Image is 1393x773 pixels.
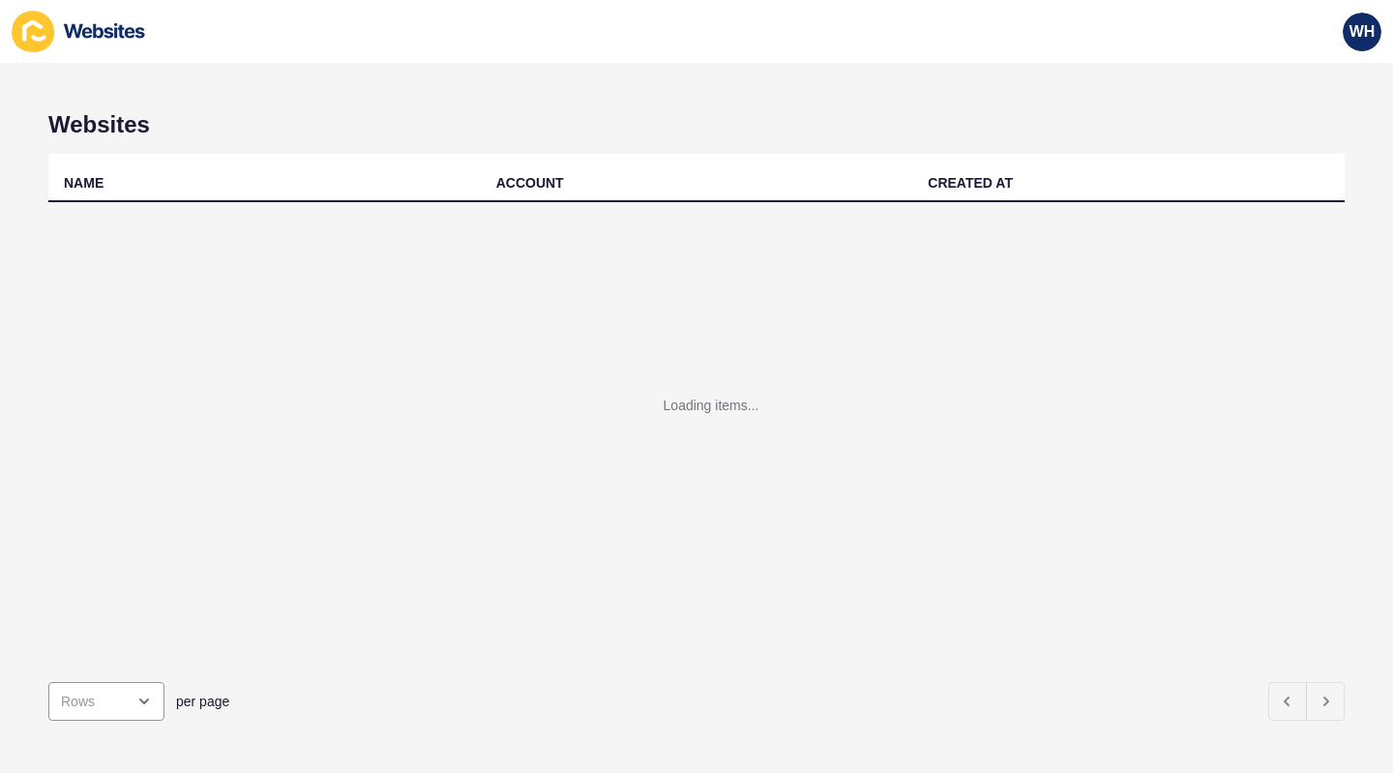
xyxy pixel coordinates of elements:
[64,173,104,193] div: NAME
[928,173,1013,193] div: CREATED AT
[48,682,164,721] div: open menu
[48,111,1345,138] h1: Websites
[496,173,564,193] div: ACCOUNT
[1349,22,1376,42] span: WH
[176,692,229,711] span: per page
[664,396,759,415] div: Loading items...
